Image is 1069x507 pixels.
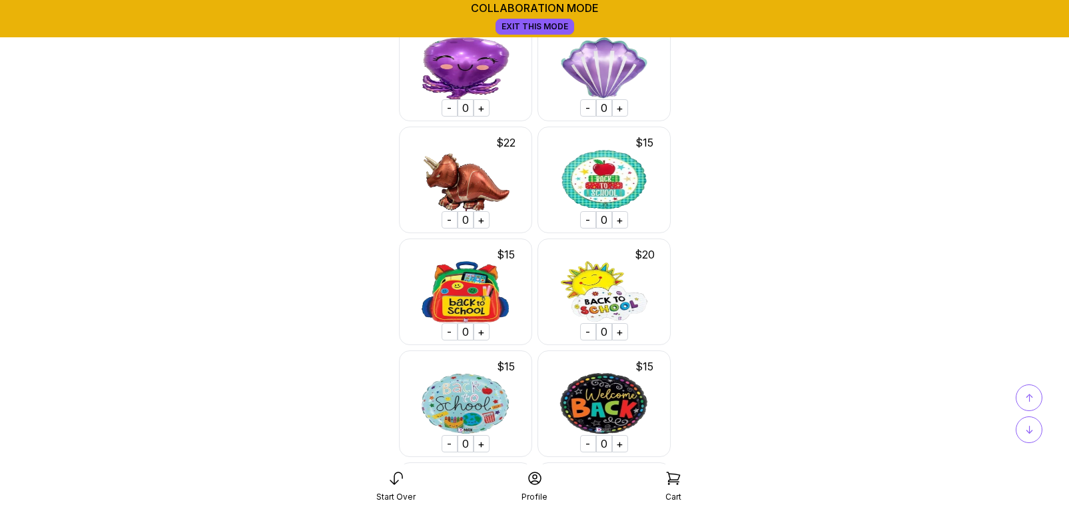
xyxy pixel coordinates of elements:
[596,99,612,117] div: 0
[580,99,596,117] div: -
[399,127,532,233] img: -
[474,435,490,452] div: +
[1025,422,1034,438] span: ↓
[458,323,474,340] div: 0
[442,99,458,117] div: -
[537,15,671,121] img: -
[442,435,458,452] div: -
[399,350,532,457] img: -
[496,19,574,35] a: Exit This Mode
[376,492,416,502] div: Start Over
[596,211,612,229] div: 0
[486,358,526,374] div: $ 15
[596,435,612,452] div: 0
[580,211,596,229] div: -
[612,99,628,117] div: +
[522,492,547,502] div: Profile
[612,323,628,340] div: +
[1025,390,1034,406] span: ↑
[624,135,665,151] div: $ 15
[624,358,665,374] div: $ 15
[399,15,532,121] img: -
[474,99,490,117] div: +
[580,323,596,340] div: -
[537,239,671,345] img: -
[486,247,526,262] div: $ 15
[612,211,628,229] div: +
[612,435,628,452] div: +
[665,492,681,502] div: Cart
[537,127,671,233] img: -
[537,350,671,457] img: -
[474,323,490,340] div: +
[580,435,596,452] div: -
[474,211,490,229] div: +
[596,323,612,340] div: 0
[399,239,532,345] img: -
[458,211,474,229] div: 0
[442,211,458,229] div: -
[458,99,474,117] div: 0
[486,135,526,151] div: $ 22
[624,247,665,262] div: $ 20
[442,323,458,340] div: -
[458,435,474,452] div: 0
